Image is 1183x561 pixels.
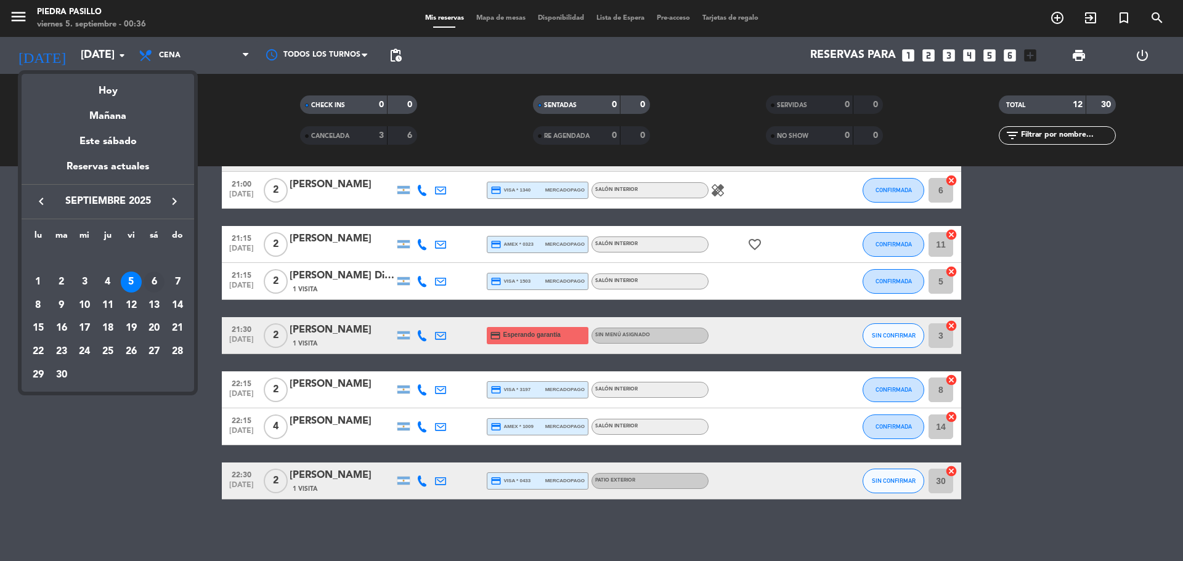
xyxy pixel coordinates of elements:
div: 30 [51,365,72,385]
div: 7 [167,272,188,293]
th: lunes [26,228,50,248]
div: 23 [51,341,72,362]
button: keyboard_arrow_left [30,193,52,209]
td: 8 de septiembre de 2025 [26,294,50,317]
div: 14 [167,295,188,316]
td: 25 de septiembre de 2025 [96,340,120,363]
div: 27 [144,341,165,362]
span: septiembre 2025 [52,193,163,209]
th: viernes [120,228,143,248]
td: 3 de septiembre de 2025 [73,270,96,294]
div: 6 [144,272,165,293]
div: 5 [121,272,142,293]
td: 16 de septiembre de 2025 [50,317,73,340]
i: keyboard_arrow_left [34,194,49,209]
i: keyboard_arrow_right [167,194,182,209]
div: Este sábado [22,124,194,159]
div: 20 [144,318,165,339]
div: 13 [144,295,165,316]
td: SEP. [26,247,189,270]
div: 11 [97,295,118,316]
td: 6 de septiembre de 2025 [143,270,166,294]
td: 10 de septiembre de 2025 [73,294,96,317]
th: domingo [166,228,189,248]
td: 19 de septiembre de 2025 [120,317,143,340]
td: 28 de septiembre de 2025 [166,340,189,363]
div: 28 [167,341,188,362]
div: 12 [121,295,142,316]
div: 16 [51,318,72,339]
div: 9 [51,295,72,316]
td: 15 de septiembre de 2025 [26,317,50,340]
td: 18 de septiembre de 2025 [96,317,120,340]
div: 26 [121,341,142,362]
td: 13 de septiembre de 2025 [143,294,166,317]
td: 4 de septiembre de 2025 [96,270,120,294]
td: 9 de septiembre de 2025 [50,294,73,317]
th: martes [50,228,73,248]
div: 4 [97,272,118,293]
div: 17 [74,318,95,339]
td: 7 de septiembre de 2025 [166,270,189,294]
div: Hoy [22,74,194,99]
div: 22 [28,341,49,362]
div: Reservas actuales [22,159,194,184]
td: 22 de septiembre de 2025 [26,340,50,363]
div: 2 [51,272,72,293]
div: 1 [28,272,49,293]
td: 17 de septiembre de 2025 [73,317,96,340]
td: 27 de septiembre de 2025 [143,340,166,363]
td: 14 de septiembre de 2025 [166,294,189,317]
div: 24 [74,341,95,362]
td: 12 de septiembre de 2025 [120,294,143,317]
td: 23 de septiembre de 2025 [50,340,73,363]
div: 25 [97,341,118,362]
th: miércoles [73,228,96,248]
td: 30 de septiembre de 2025 [50,363,73,387]
td: 26 de septiembre de 2025 [120,340,143,363]
td: 2 de septiembre de 2025 [50,270,73,294]
td: 29 de septiembre de 2025 [26,363,50,387]
div: 3 [74,272,95,293]
td: 5 de septiembre de 2025 [120,270,143,294]
button: keyboard_arrow_right [163,193,185,209]
th: jueves [96,228,120,248]
td: 24 de septiembre de 2025 [73,340,96,363]
div: 29 [28,365,49,385]
td: 20 de septiembre de 2025 [143,317,166,340]
div: 10 [74,295,95,316]
div: 15 [28,318,49,339]
td: 21 de septiembre de 2025 [166,317,189,340]
div: 21 [167,318,188,339]
div: Mañana [22,99,194,124]
td: 1 de septiembre de 2025 [26,270,50,294]
div: 18 [97,318,118,339]
td: 11 de septiembre de 2025 [96,294,120,317]
div: 8 [28,295,49,316]
div: 19 [121,318,142,339]
th: sábado [143,228,166,248]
